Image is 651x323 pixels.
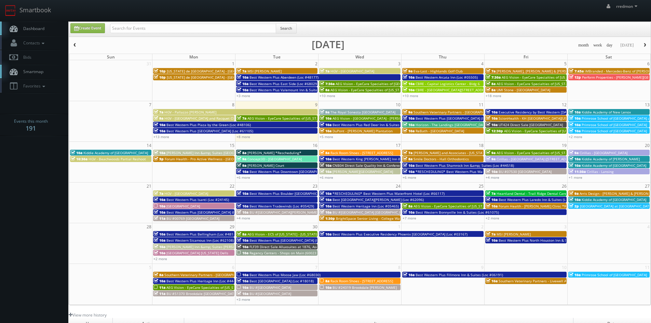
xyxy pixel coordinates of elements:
span: 10a [486,197,498,202]
span: 7a [486,69,496,73]
span: HGV - Pallazzo [PERSON_NAME] [164,110,216,115]
a: +7 more [403,216,416,220]
span: 9a [403,69,412,73]
span: Best Western Bonnyville Inn & Suites (Loc #61075) [416,210,499,215]
span: MSI [PERSON_NAME] [247,69,282,73]
span: 11a [154,291,165,296]
span: BU #07530 [GEOGRAPHIC_DATA] [499,169,552,174]
span: 20 [644,142,650,149]
span: Fri [524,54,528,60]
span: Best Western Plus Downtown [GEOGRAPHIC_DATA] (Loc #48199) [249,169,355,174]
span: 8 [231,101,235,108]
span: 31 [146,60,152,67]
span: 10a [486,116,498,121]
a: +2 more [153,256,167,261]
span: 10a [403,210,415,215]
span: 10a [569,122,581,127]
span: Contacts [20,40,46,46]
span: 10a [403,169,415,174]
span: 10a [237,191,248,196]
strong: 191 [26,124,36,132]
span: BU #[GEOGRAPHIC_DATA] [GEOGRAPHIC_DATA] [333,210,409,215]
span: 28 [146,223,152,230]
span: 7:45a [569,69,584,73]
span: Primrose School of [GEOGRAPHIC_DATA] [582,122,647,127]
span: 10a [237,291,248,296]
span: [US_STATE] de [GEOGRAPHIC_DATA] - [GEOGRAPHIC_DATA] [167,69,261,73]
span: [PERSON_NAME] *Rescheduling* [247,150,301,155]
a: +5 more [320,134,333,139]
span: 7a [486,232,496,237]
span: 8a [320,279,329,283]
span: 7:30a [486,75,501,80]
span: 5 [148,264,152,271]
span: Cirillas - [GEOGRAPHIC_DATA] ([STREET_ADDRESS]) [497,157,578,161]
span: CBRE - Capital Logistics Center - Bldg 6 [416,81,480,86]
span: 10a [320,169,331,174]
a: +6 more [236,175,250,180]
span: 4 [480,60,484,67]
span: Best Western Arcata Inn (Loc #05505) [416,75,478,80]
span: 9a [320,110,329,115]
a: +13 more [153,134,169,139]
a: Create Event [70,23,105,33]
span: 10a [320,232,331,237]
span: Best Western Plus East Side (Loc #68029) [249,81,318,86]
span: 10a [154,279,165,283]
span: 10a [569,110,581,115]
span: Smile Doctors - Hall Orthodontics [413,157,469,161]
span: Best Western King [PERSON_NAME] Inn & Suites (Loc #62106) [333,157,434,161]
span: HGV - [GEOGRAPHIC_DATA] [330,69,374,73]
span: rredmon [616,3,639,9]
span: 4 [647,223,650,230]
span: UMI Stone - [GEOGRAPHIC_DATA] [497,88,550,92]
span: 10a [486,204,498,208]
span: ReBath - [GEOGRAPHIC_DATA] [416,129,464,133]
span: *RESCHEDULING* Best Western Plus Waltham Boston (Loc #22009) [416,169,527,174]
span: Southern Veterinary Partners - [GEOGRAPHIC_DATA][PERSON_NAME] [413,110,525,115]
span: Best Western Plus [GEOGRAPHIC_DATA] (Loc #61105) [166,129,253,133]
span: 10a [320,204,331,208]
span: 10a [154,122,165,127]
span: Bids [20,54,31,60]
span: 19 [561,142,567,149]
span: 10a [237,88,248,92]
span: 10a [569,272,581,277]
span: [GEOGRAPHIC_DATA] [US_STATE] Dells [166,251,228,255]
span: Southern Veterinary Partners - [GEOGRAPHIC_DATA] [164,272,249,277]
span: 10a [320,285,331,290]
span: 10p [154,75,166,80]
span: Best Western Plus Fillmore Inn & Suites (Loc #06191) [416,272,503,277]
span: Heartland Dental - Trail Ridge Dental Care [497,191,567,196]
a: +18 more [486,93,501,98]
span: Horizon - The Landings [GEOGRAPHIC_DATA] [416,122,488,127]
span: Southern Veterinary Partners - Livewell Animal Urgent Care of [GEOGRAPHIC_DATA] [499,279,635,283]
span: 27 [644,183,650,190]
span: AEG Vision - ECS of [US_STATE] - [US_STATE] Valley Family Eye Care [247,232,356,237]
a: +10 more [320,93,335,98]
span: 7:30a [320,81,335,86]
span: Best [GEOGRAPHIC_DATA] (Loc #18018) [249,279,314,283]
span: 10a [320,197,331,202]
span: 10a [403,88,415,92]
span: AEG Vision - [GEOGRAPHIC_DATA] - [PERSON_NAME][GEOGRAPHIC_DATA] [333,116,450,121]
a: +6 more [320,175,333,180]
span: 22 [229,183,235,190]
span: Primrose School of [GEOGRAPHIC_DATA] [582,129,647,133]
span: BU #[GEOGRAPHIC_DATA] [249,285,291,290]
span: HGV - [GEOGRAPHIC_DATA] [164,191,208,196]
span: The Royal Sonesta [GEOGRAPHIC_DATA] [330,110,395,115]
a: +2 more [486,216,499,220]
span: 10a [154,238,165,243]
span: AEG Vision - EyeCare Specialties of [US_STATE] – [PERSON_NAME] EyeCare [166,285,288,290]
span: Best Western Heritage Inn (Loc #05465) [333,204,399,208]
span: 11 [478,101,484,108]
span: Best Western Plus Heritage Inn (Loc #44463) [166,279,241,283]
img: smartbook-logo.png [5,5,16,16]
span: [PERSON_NAME] Court [247,163,284,168]
span: Best Western Plus Moose Jaw (Loc #68030) [249,272,321,277]
span: BU #24319 Brookdale [PERSON_NAME] [333,285,397,290]
a: +6 more [403,175,416,180]
span: 10a [486,279,498,283]
span: 8a [403,204,412,208]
